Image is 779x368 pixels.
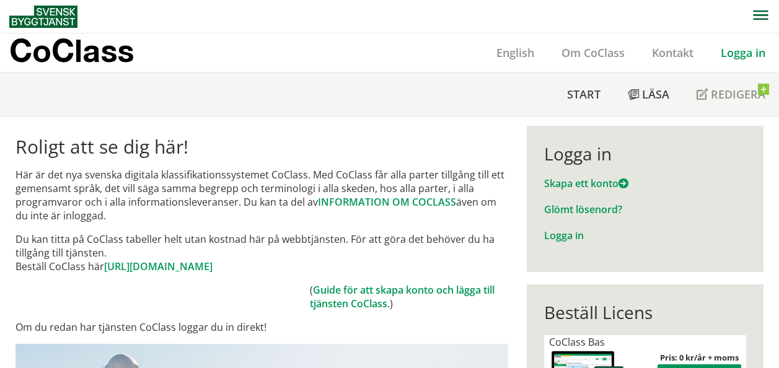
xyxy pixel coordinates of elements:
a: Start [553,72,614,116]
a: Logga in [707,45,779,60]
a: [URL][DOMAIN_NAME] [104,260,213,273]
a: INFORMATION OM COCLASS [318,195,456,209]
a: CoClass [9,33,161,72]
span: CoClass Bas [549,335,605,349]
span: Start [567,87,601,102]
a: English [483,45,548,60]
p: CoClass [9,43,134,58]
a: Läsa [614,72,683,116]
strong: Pris: 0 kr/år + moms [660,352,739,363]
a: Guide för att skapa konto och lägga till tjänsten CoClass [310,283,495,310]
a: Logga in [544,229,584,242]
img: Svensk Byggtjänst [9,6,77,28]
h1: Roligt att se dig här! [15,136,508,158]
span: Läsa [642,87,669,102]
div: Beställ Licens [544,302,746,323]
a: Skapa ett konto [544,177,628,190]
a: Kontakt [638,45,707,60]
td: ( .) [310,283,508,310]
p: Om du redan har tjänsten CoClass loggar du in direkt! [15,320,508,334]
div: Logga in [544,143,746,164]
a: Om CoClass [548,45,638,60]
p: Här är det nya svenska digitala klassifikationssystemet CoClass. Med CoClass får alla parter till... [15,168,508,222]
p: Du kan titta på CoClass tabeller helt utan kostnad här på webbtjänsten. För att göra det behöver ... [15,232,508,273]
a: Glömt lösenord? [544,203,622,216]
